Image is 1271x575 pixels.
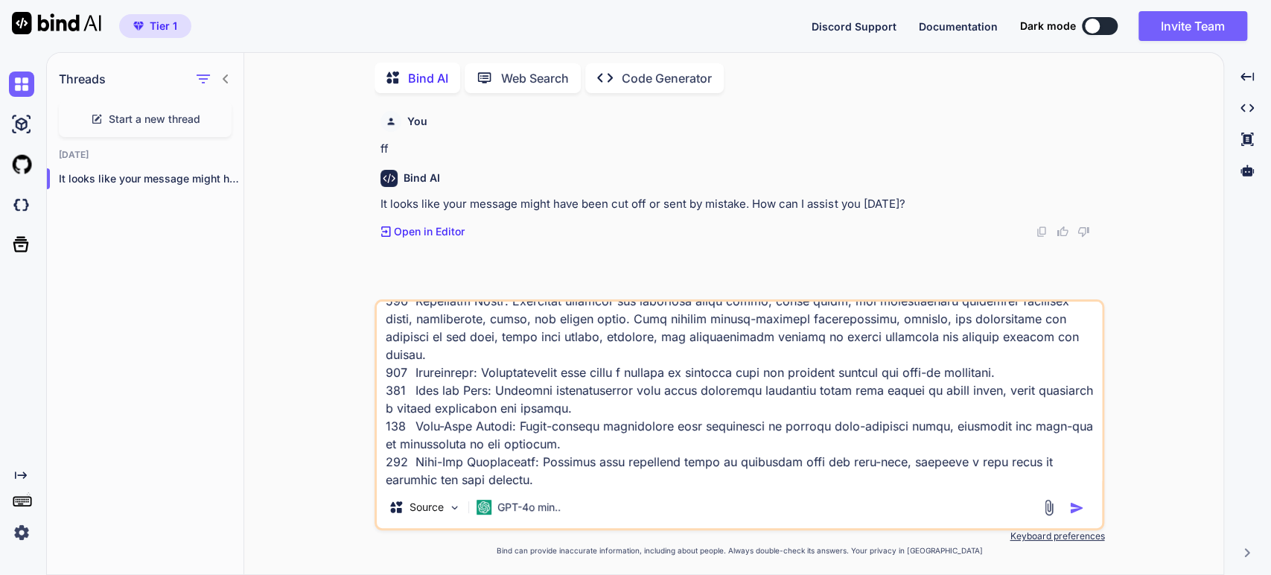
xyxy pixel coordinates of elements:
[404,171,440,185] h6: Bind AI
[9,192,34,217] img: darkCloudIdeIcon
[1057,226,1068,238] img: like
[1040,499,1057,516] img: attachment
[394,224,465,239] p: Open in Editor
[407,114,427,129] h6: You
[47,149,243,161] h2: [DATE]
[1036,226,1048,238] img: copy
[9,520,34,545] img: settings
[375,530,1104,542] p: Keyboard preferences
[501,69,569,87] p: Web Search
[380,141,1101,158] p: ff
[1069,501,1084,515] img: icon
[150,19,177,34] span: Tier 1
[410,500,444,515] p: Source
[448,501,461,514] img: Pick Models
[919,20,998,33] span: Documentation
[812,19,896,34] button: Discord Support
[109,112,200,127] span: Start a new thread
[9,72,34,97] img: chat
[9,152,34,177] img: githubLight
[59,171,243,186] p: It looks like your message might have be...
[1077,226,1089,238] img: dislike
[375,545,1104,556] p: Bind can provide inaccurate information, including about people. Always double-check its answers....
[1020,19,1076,34] span: Dark mode
[497,500,561,515] p: GPT-4o min..
[59,70,106,88] h1: Threads
[408,69,448,87] p: Bind AI
[9,112,34,137] img: ai-studio
[377,302,1102,486] textarea: L ipsu dol sita:CO,Adipisci,Elit 2,Seddoeiusmo Temp 0,Inci 8,Utlaboreetd Magn 0,Aliq 9,Enimadmini...
[380,196,1101,213] p: It looks like your message might have been cut off or sent by mistake. How can I assist you [DATE]?
[1138,11,1247,41] button: Invite Team
[133,22,144,31] img: premium
[477,500,491,515] img: GPT-4o mini
[622,69,712,87] p: Code Generator
[919,19,998,34] button: Documentation
[12,12,101,34] img: Bind AI
[119,14,191,38] button: premiumTier 1
[812,20,896,33] span: Discord Support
